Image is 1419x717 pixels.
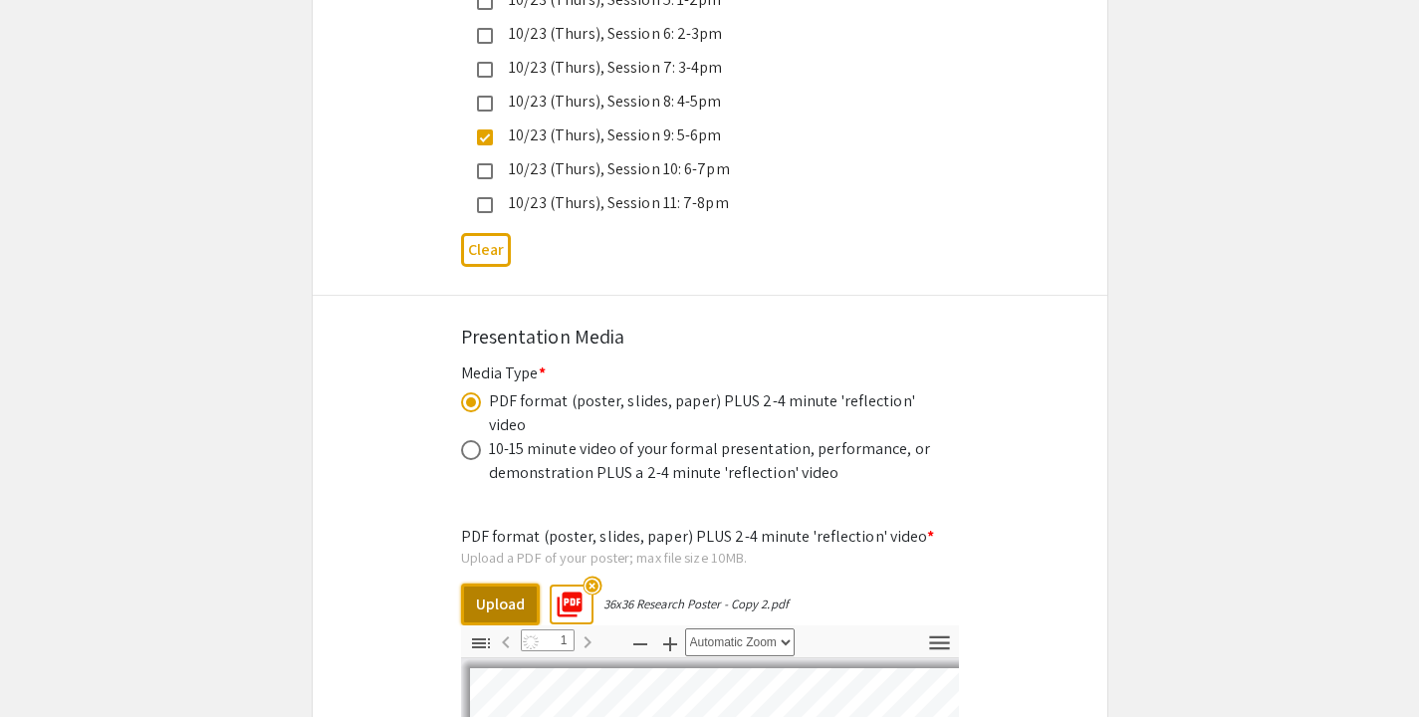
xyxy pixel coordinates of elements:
[493,157,911,181] div: 10/23 (Thurs), Session 10: 6-7pm
[493,90,911,114] div: 10/23 (Thurs), Session 8: 4-5pm
[521,629,575,651] input: Page
[923,628,957,657] button: Tools
[493,22,911,46] div: 10/23 (Thurs), Session 6: 2-3pm
[623,628,657,657] button: Zoom Out
[461,549,959,567] div: Upload a PDF of your poster; max file size 10MB.
[493,123,911,147] div: 10/23 (Thurs), Session 9: 5-6pm
[464,628,498,657] button: Toggle Sidebar
[461,233,511,266] button: Clear
[603,596,789,612] div: 36x36 Research Poster - Copy 2.pdf
[461,526,935,547] mat-label: PDF format (poster, slides, paper) PLUS 2-4 minute 'reflection' video
[461,584,540,625] button: Upload
[549,584,579,613] mat-icon: picture_as_pdf
[489,389,937,437] div: PDF format (poster, slides, paper) PLUS 2-4 minute 'reflection' video
[15,627,85,702] iframe: Chat
[489,437,937,485] div: 10-15 minute video of your formal presentation, performance, or demonstration PLUS a 2-4 minute '...
[461,322,959,352] div: Presentation Media
[653,628,687,657] button: Zoom In
[461,362,546,383] mat-label: Media Type
[493,191,911,215] div: 10/23 (Thurs), Session 11: 7-8pm
[493,56,911,80] div: 10/23 (Thurs), Session 7: 3-4pm
[583,577,601,596] mat-icon: highlight_off
[685,628,795,656] select: Zoom
[571,626,604,655] button: Next Page
[489,626,523,655] button: Previous Page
